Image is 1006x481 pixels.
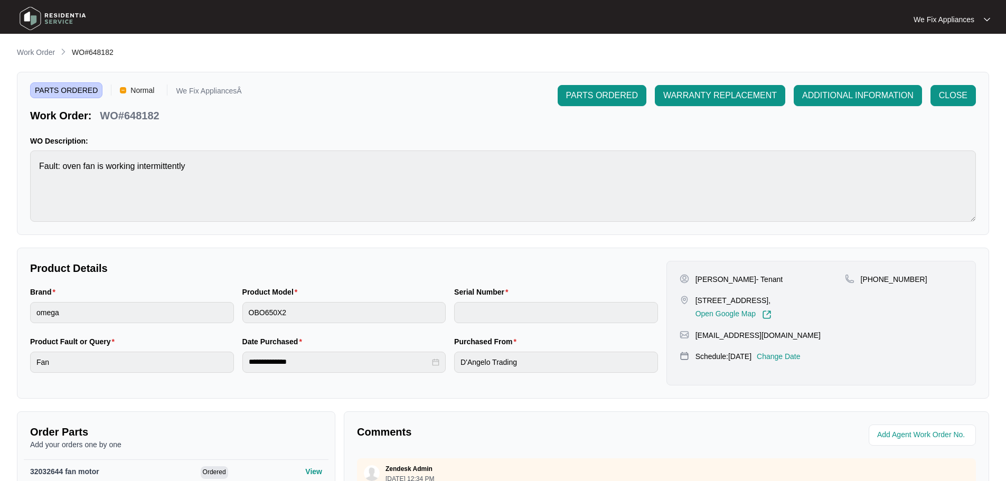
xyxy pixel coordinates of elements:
[30,287,60,297] label: Brand
[242,287,302,297] label: Product Model
[30,336,119,347] label: Product Fault or Query
[845,274,854,284] img: map-pin
[386,465,433,473] p: Zendesk Admin
[120,87,126,93] img: Vercel Logo
[30,82,102,98] span: PARTS ORDERED
[305,466,322,477] p: View
[663,89,777,102] span: WARRANTY REPLACEMENT
[30,302,234,323] input: Brand
[454,287,512,297] label: Serial Number
[566,89,638,102] span: PARTS ORDERED
[695,310,772,319] a: Open Google Map
[357,425,659,439] p: Comments
[680,274,689,284] img: user-pin
[802,89,914,102] span: ADDITIONAL INFORMATION
[30,108,91,123] p: Work Order:
[454,336,521,347] label: Purchased From
[695,295,772,306] p: [STREET_ADDRESS],
[242,336,306,347] label: Date Purchased
[30,425,322,439] p: Order Parts
[930,85,976,106] button: CLOSE
[680,295,689,305] img: map-pin
[126,82,158,98] span: Normal
[16,3,90,34] img: residentia service logo
[242,302,446,323] input: Product Model
[15,47,57,59] a: Work Order
[30,352,234,373] input: Product Fault or Query
[454,352,658,373] input: Purchased From
[695,274,783,285] p: [PERSON_NAME]- Tenant
[30,439,322,450] p: Add your orders one by one
[655,85,785,106] button: WARRANTY REPLACEMENT
[30,467,99,476] span: 32032644 fan motor
[59,48,68,56] img: chevron-right
[364,465,380,481] img: user.svg
[454,302,658,323] input: Serial Number
[30,136,976,146] p: WO Description:
[558,85,646,106] button: PARTS ORDERED
[30,261,658,276] p: Product Details
[794,85,922,106] button: ADDITIONAL INFORMATION
[176,87,241,98] p: We Fix AppliancesÂ
[762,310,772,319] img: Link-External
[680,330,689,339] img: map-pin
[201,466,228,479] span: Ordered
[680,351,689,361] img: map-pin
[757,351,801,362] p: Change Date
[100,108,159,123] p: WO#648182
[877,429,970,441] input: Add Agent Work Order No.
[695,351,751,362] p: Schedule: [DATE]
[914,14,974,25] p: We Fix Appliances
[249,356,430,367] input: Date Purchased
[72,48,114,56] span: WO#648182
[939,89,967,102] span: CLOSE
[30,150,976,222] textarea: Fault: oven fan is working intermittently
[695,330,821,341] p: [EMAIL_ADDRESS][DOMAIN_NAME]
[17,47,55,58] p: Work Order
[861,274,927,285] p: [PHONE_NUMBER]
[984,17,990,22] img: dropdown arrow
